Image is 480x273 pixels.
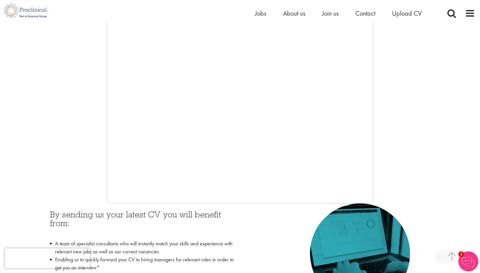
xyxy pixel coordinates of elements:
[50,210,235,236] h3: By sending us your latest CV you will benefit from:
[458,251,478,271] img: Chatbot
[458,251,464,257] span: 1
[392,9,422,18] a: Upload CV
[355,9,375,18] a: Contact
[5,248,90,268] iframe: reCAPTCHA
[322,9,339,18] a: Join us
[50,240,235,256] li: A team of specialist consultants who will instantly match your skills and experience with relevan...
[50,256,235,272] li: Enabling us to quickly forward your CV to hiring managers for relevant roles in order to get you ...
[283,9,305,18] a: About us
[255,9,266,18] a: Jobs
